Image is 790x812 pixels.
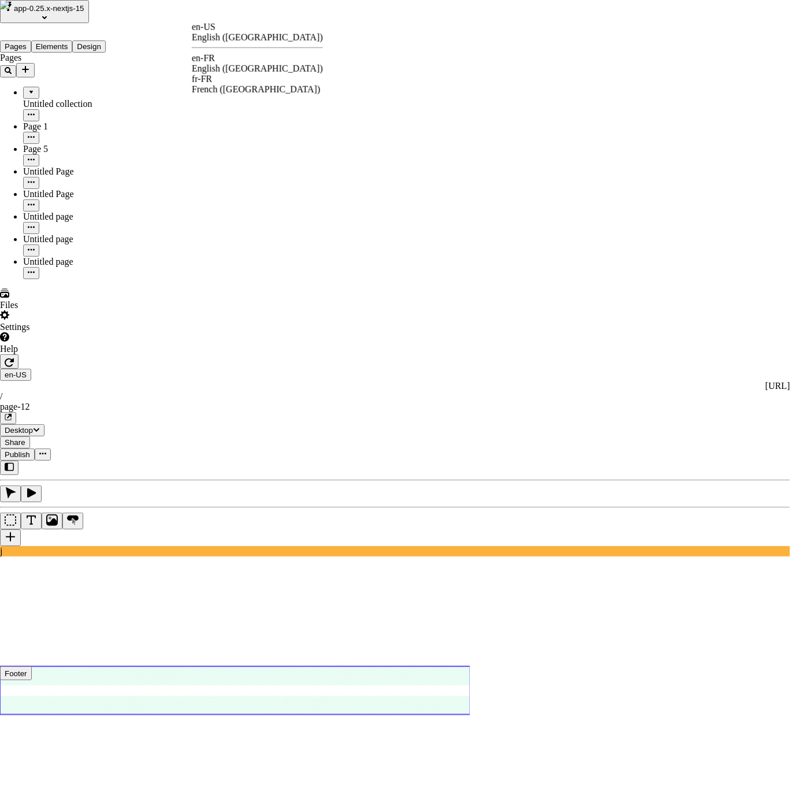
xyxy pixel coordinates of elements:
div: Open locale picker [192,22,323,95]
div: English ([GEOGRAPHIC_DATA]) [192,64,323,74]
div: Footer [5,669,27,678]
div: French ([GEOGRAPHIC_DATA]) [192,84,323,95]
div: en-US [192,22,323,32]
div: English ([GEOGRAPHIC_DATA]) [192,32,323,43]
p: Cookie Test Route [5,9,169,20]
div: en-FR [192,53,323,64]
div: fr-FR [192,74,323,84]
